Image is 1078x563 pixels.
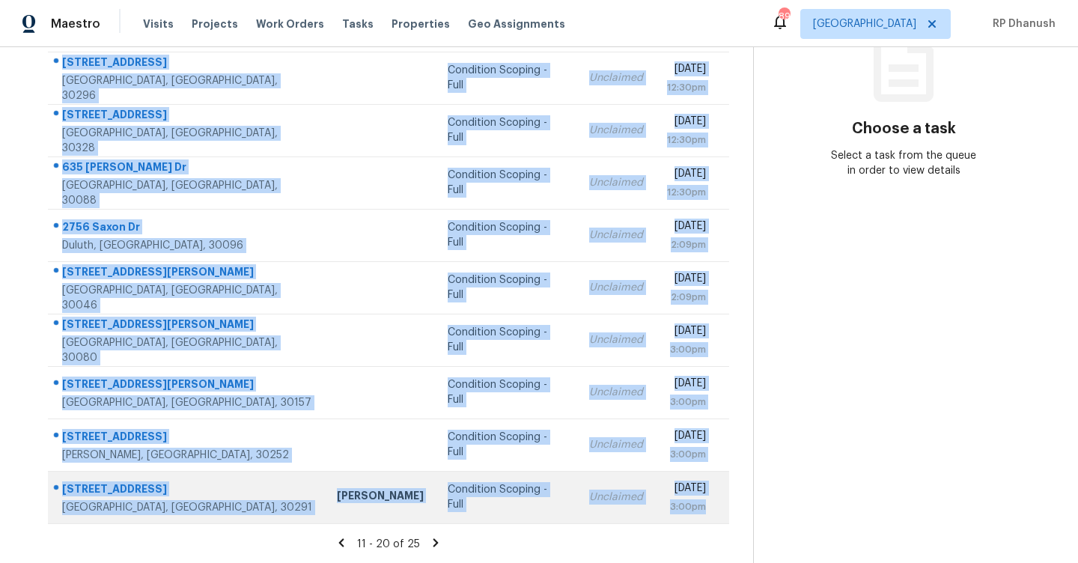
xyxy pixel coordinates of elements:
[62,238,313,253] div: Duluth, [GEOGRAPHIC_DATA], 30096
[448,325,564,355] div: Condition Scoping - Full
[62,264,313,283] div: [STREET_ADDRESS][PERSON_NAME]
[667,219,706,237] div: [DATE]
[667,290,706,305] div: 2:09pm
[667,428,706,447] div: [DATE]
[51,16,100,31] span: Maestro
[667,395,706,410] div: 3:00pm
[589,437,643,452] div: Unclaimed
[62,317,313,335] div: [STREET_ADDRESS][PERSON_NAME]
[392,16,450,31] span: Properties
[667,185,706,200] div: 12:30pm
[589,70,643,85] div: Unclaimed
[62,335,313,365] div: [GEOGRAPHIC_DATA], [GEOGRAPHIC_DATA], 30080
[62,178,313,208] div: [GEOGRAPHIC_DATA], [GEOGRAPHIC_DATA], 30088
[589,332,643,347] div: Unclaimed
[813,16,916,31] span: [GEOGRAPHIC_DATA]
[448,482,564,512] div: Condition Scoping - Full
[589,228,643,243] div: Unclaimed
[667,133,706,147] div: 12:30pm
[448,377,564,407] div: Condition Scoping - Full
[589,175,643,190] div: Unclaimed
[667,481,706,499] div: [DATE]
[468,16,565,31] span: Geo Assignments
[62,500,313,515] div: [GEOGRAPHIC_DATA], [GEOGRAPHIC_DATA], 30291
[589,385,643,400] div: Unclaimed
[667,166,706,185] div: [DATE]
[667,271,706,290] div: [DATE]
[779,9,789,24] div: 89
[667,323,706,342] div: [DATE]
[448,273,564,302] div: Condition Scoping - Full
[256,16,324,31] span: Work Orders
[62,107,313,126] div: [STREET_ADDRESS]
[62,283,313,313] div: [GEOGRAPHIC_DATA], [GEOGRAPHIC_DATA], 30046
[337,488,424,507] div: [PERSON_NAME]
[62,159,313,178] div: 635 [PERSON_NAME] Dr
[62,395,313,410] div: [GEOGRAPHIC_DATA], [GEOGRAPHIC_DATA], 30157
[667,237,706,252] div: 2:09pm
[448,115,564,145] div: Condition Scoping - Full
[667,61,706,80] div: [DATE]
[62,73,313,103] div: [GEOGRAPHIC_DATA], [GEOGRAPHIC_DATA], 30296
[62,126,313,156] div: [GEOGRAPHIC_DATA], [GEOGRAPHIC_DATA], 30328
[852,121,956,136] h3: Choose a task
[62,429,313,448] div: [STREET_ADDRESS]
[342,19,374,29] span: Tasks
[448,168,564,198] div: Condition Scoping - Full
[62,377,313,395] div: [STREET_ADDRESS][PERSON_NAME]
[589,280,643,295] div: Unclaimed
[448,63,564,93] div: Condition Scoping - Full
[667,447,706,462] div: 3:00pm
[62,448,313,463] div: [PERSON_NAME], [GEOGRAPHIC_DATA], 30252
[62,219,313,238] div: 2756 Saxon Dr
[987,16,1056,31] span: RP Dhanush
[448,430,564,460] div: Condition Scoping - Full
[667,80,706,95] div: 12:30pm
[192,16,238,31] span: Projects
[667,114,706,133] div: [DATE]
[589,490,643,505] div: Unclaimed
[62,481,313,500] div: [STREET_ADDRESS]
[357,539,420,550] span: 11 - 20 of 25
[667,376,706,395] div: [DATE]
[143,16,174,31] span: Visits
[667,342,706,357] div: 3:00pm
[448,220,564,250] div: Condition Scoping - Full
[589,123,643,138] div: Unclaimed
[667,499,706,514] div: 3:00pm
[829,148,979,178] div: Select a task from the queue in order to view details
[62,55,313,73] div: [STREET_ADDRESS]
